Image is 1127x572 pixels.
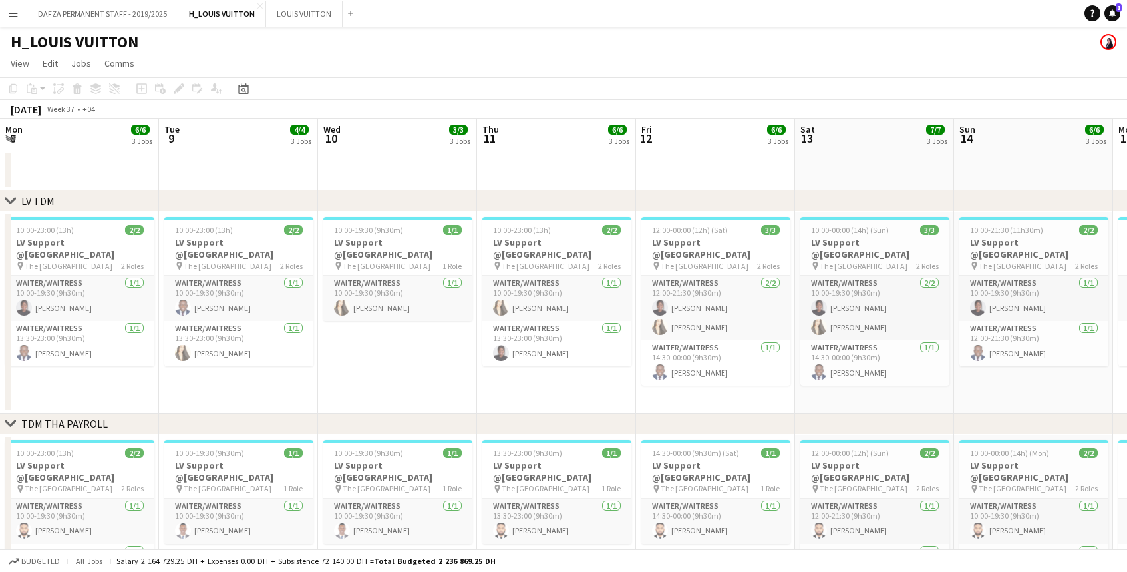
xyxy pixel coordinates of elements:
span: The [GEOGRAPHIC_DATA] [979,483,1066,493]
span: The [GEOGRAPHIC_DATA] [343,261,430,271]
h3: LV Support @[GEOGRAPHIC_DATA] [5,459,154,483]
span: 8 [3,131,23,146]
div: LV TDM [21,194,55,208]
span: 10:00-21:30 (11h30m) [970,225,1043,235]
div: Salary 2 164 729.25 DH + Expenses 0.00 DH + Subsistence 72 140.00 DH = [116,556,496,566]
span: 10:00-19:30 (9h30m) [334,448,403,458]
span: 2 Roles [280,261,303,271]
h3: LV Support @[GEOGRAPHIC_DATA] [323,459,472,483]
app-job-card: 10:00-19:30 (9h30m)1/1LV Support @[GEOGRAPHIC_DATA] The [GEOGRAPHIC_DATA]1 RoleWaiter/Waitress1/1... [164,440,313,544]
app-card-role: Waiter/Waitress1/114:30-00:00 (9h30m)[PERSON_NAME] [800,340,949,386]
span: 2/2 [920,448,939,458]
app-card-role: Waiter/Waitress1/110:00-19:30 (9h30m)[PERSON_NAME] [959,499,1108,544]
span: 1/1 [443,225,462,235]
span: Fri [641,123,652,135]
div: [DATE] [11,103,41,116]
span: 6/6 [131,125,150,135]
div: 3 Jobs [1086,136,1106,146]
h3: LV Support @[GEOGRAPHIC_DATA] [641,459,790,483]
div: 3 Jobs [768,136,788,146]
h3: LV Support @[GEOGRAPHIC_DATA] [641,236,790,260]
div: 10:00-23:00 (13h)2/2LV Support @[GEOGRAPHIC_DATA] The [GEOGRAPHIC_DATA]2 RolesWaiter/Waitress1/11... [482,217,631,366]
span: The [GEOGRAPHIC_DATA] [25,483,112,493]
div: 3 Jobs [291,136,311,146]
app-job-card: 10:00-21:30 (11h30m)2/2LV Support @[GEOGRAPHIC_DATA] The [GEOGRAPHIC_DATA]2 RolesWaiter/Waitress1... [959,217,1108,366]
span: 10:00-23:00 (13h) [16,448,74,458]
h3: LV Support @[GEOGRAPHIC_DATA] [164,236,313,260]
span: 11 [480,131,499,146]
app-card-role: Waiter/Waitress1/114:30-00:00 (9h30m)[PERSON_NAME] [641,499,790,544]
span: 10:00-00:00 (14h) (Sun) [811,225,889,235]
span: 13 [798,131,815,146]
span: The [GEOGRAPHIC_DATA] [661,261,748,271]
app-card-role: Waiter/Waitress1/110:00-19:30 (9h30m)[PERSON_NAME] [5,499,154,544]
span: 3/3 [920,225,939,235]
app-card-role: Waiter/Waitress1/112:00-21:30 (9h30m)[PERSON_NAME] [800,499,949,544]
a: Jobs [66,55,96,72]
span: Tue [164,123,180,135]
button: LOUIS VUITTON [266,1,343,27]
span: 10:00-00:00 (14h) (Mon) [970,448,1049,458]
span: 2/2 [125,448,144,458]
h3: LV Support @[GEOGRAPHIC_DATA] [323,236,472,260]
div: +04 [82,104,95,114]
span: 10:00-23:00 (13h) [175,225,233,235]
span: 10 [321,131,341,146]
h3: LV Support @[GEOGRAPHIC_DATA] [800,236,949,260]
span: 2/2 [125,225,144,235]
span: Budgeted [21,557,60,566]
app-user-avatar: Sarah Wannous [1100,34,1116,50]
span: 2/2 [1079,448,1098,458]
span: 1 [1116,3,1122,12]
span: 3/3 [761,225,780,235]
button: Budgeted [7,554,62,569]
span: 2 Roles [1075,261,1098,271]
span: Thu [482,123,499,135]
app-job-card: 13:30-23:00 (9h30m)1/1LV Support @[GEOGRAPHIC_DATA] The [GEOGRAPHIC_DATA]1 RoleWaiter/Waitress1/1... [482,440,631,544]
span: 1/1 [602,448,621,458]
span: 2 Roles [757,261,780,271]
app-card-role: Waiter/Waitress1/113:30-23:00 (9h30m)[PERSON_NAME] [164,321,313,366]
span: The [GEOGRAPHIC_DATA] [343,483,430,493]
span: 13:30-23:00 (9h30m) [493,448,562,458]
h1: H_LOUIS VUITTON [11,32,138,52]
span: 2 Roles [121,261,144,271]
span: The [GEOGRAPHIC_DATA] [820,261,907,271]
span: 3/3 [449,125,468,135]
app-job-card: 10:00-00:00 (14h) (Sun)3/3LV Support @[GEOGRAPHIC_DATA] The [GEOGRAPHIC_DATA]2 RolesWaiter/Waitre... [800,217,949,386]
div: 3 Jobs [450,136,470,146]
app-job-card: 10:00-23:00 (13h)2/2LV Support @[GEOGRAPHIC_DATA] The [GEOGRAPHIC_DATA]2 RolesWaiter/Waitress1/11... [5,217,154,366]
span: 2 Roles [1075,483,1098,493]
span: 10:00-19:30 (9h30m) [334,225,403,235]
span: The [GEOGRAPHIC_DATA] [184,261,271,271]
span: Week 37 [44,104,77,114]
app-card-role: Waiter/Waitress1/113:30-23:00 (9h30m)[PERSON_NAME] [482,499,631,544]
span: 12:00-00:00 (12h) (Sat) [652,225,728,235]
span: The [GEOGRAPHIC_DATA] [184,483,271,493]
span: Jobs [71,57,91,69]
span: The [GEOGRAPHIC_DATA] [661,483,748,493]
span: Comms [104,57,134,69]
span: The [GEOGRAPHIC_DATA] [502,261,589,271]
span: 12 [639,131,652,146]
app-job-card: 10:00-19:30 (9h30m)1/1LV Support @[GEOGRAPHIC_DATA] The [GEOGRAPHIC_DATA]1 RoleWaiter/Waitress1/1... [323,217,472,321]
span: Sat [800,123,815,135]
app-card-role: Waiter/Waitress2/212:00-21:30 (9h30m)[PERSON_NAME][PERSON_NAME] [641,276,790,340]
a: View [5,55,35,72]
app-job-card: 10:00-19:30 (9h30m)1/1LV Support @[GEOGRAPHIC_DATA] The [GEOGRAPHIC_DATA]1 RoleWaiter/Waitress1/1... [323,440,472,544]
app-card-role: Waiter/Waitress1/110:00-19:30 (9h30m)[PERSON_NAME] [5,276,154,321]
span: 12:00-00:00 (12h) (Sun) [811,448,889,458]
app-card-role: Waiter/Waitress1/110:00-19:30 (9h30m)[PERSON_NAME] [959,276,1108,321]
span: 10:00-23:00 (13h) [493,225,551,235]
span: 1/1 [284,448,303,458]
span: 14 [957,131,975,146]
span: 10:00-23:00 (13h) [16,225,74,235]
app-card-role: Waiter/Waitress1/110:00-19:30 (9h30m)[PERSON_NAME] [323,499,472,544]
app-card-role: Waiter/Waitress1/110:00-19:30 (9h30m)[PERSON_NAME] [482,276,631,321]
span: 1 Role [601,483,621,493]
h3: LV Support @[GEOGRAPHIC_DATA] [959,236,1108,260]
